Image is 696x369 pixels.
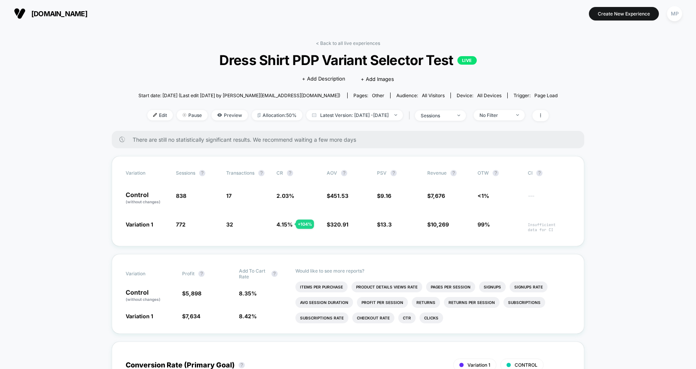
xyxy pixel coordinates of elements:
img: calendar [312,113,316,117]
span: [DOMAIN_NAME] [31,10,87,18]
span: AOV [327,170,337,176]
p: Would like to see more reports? [295,268,570,274]
li: Subscriptions [503,297,545,308]
li: Ctr [398,312,416,323]
button: [DOMAIN_NAME] [12,7,90,20]
span: Device: [450,93,507,98]
span: 5,898 [186,290,201,297]
span: Add To Cart Rate [239,268,268,280]
span: $ [182,290,201,297]
span: 838 [176,192,186,199]
span: all devices [477,93,502,98]
span: 32 [226,221,233,228]
li: Product Details Views Rate [351,281,422,292]
span: There are still no statistically significant results. We recommend waiting a few more days [133,136,569,143]
span: Variation 1 [467,362,490,368]
span: Pause [177,110,208,120]
span: Start date: [DATE] (Last edit [DATE] by [PERSON_NAME][EMAIL_ADDRESS][DOMAIN_NAME]) [138,93,340,98]
span: $ [327,221,348,228]
button: ? [239,362,245,368]
img: end [457,115,460,116]
span: --- [528,194,570,205]
button: ? [258,170,264,176]
p: LIVE [457,56,477,65]
span: 99% [478,221,490,228]
div: Trigger: [513,93,558,98]
button: Create New Experience [589,7,659,21]
span: Variation 1 [126,221,153,228]
div: MP [667,6,682,21]
span: | [407,110,415,121]
img: end [394,114,397,116]
span: Dress Shirt PDP Variant Selector Test [159,52,536,68]
span: (without changes) [126,199,160,204]
span: $ [377,192,391,199]
span: (without changes) [126,297,160,302]
span: 4.15 % [276,221,293,228]
span: + Add Images [361,76,394,82]
img: Visually logo [14,8,26,19]
button: ? [493,170,499,176]
span: Transactions [226,170,254,176]
span: 8.42 % [239,313,257,319]
span: Variation [126,268,168,280]
li: Checkout Rate [352,312,394,323]
span: Revenue [427,170,447,176]
span: PSV [377,170,387,176]
span: OTW [478,170,520,176]
span: 8.35 % [239,290,257,297]
li: Clicks [420,312,443,323]
span: CI [528,170,570,176]
button: ? [198,271,205,277]
div: Pages: [353,93,384,98]
li: Pages Per Session [426,281,475,292]
span: 772 [176,221,186,228]
span: CR [276,170,283,176]
span: $ [377,221,392,228]
span: 7,634 [186,313,200,319]
span: 17 [226,192,232,199]
button: ? [287,170,293,176]
span: Allocation: 50% [252,110,302,120]
button: ? [536,170,542,176]
span: 451.53 [330,192,348,199]
span: Variation [126,170,168,176]
img: end [516,114,519,116]
span: Profit [182,271,194,276]
img: edit [153,113,157,117]
button: MP [665,6,684,22]
button: ? [271,271,278,277]
p: Control [126,289,174,302]
span: 320.91 [330,221,348,228]
img: rebalance [258,113,261,117]
span: Variation 1 [126,313,153,319]
span: Preview [212,110,248,120]
img: end [183,113,186,117]
li: Avg Session Duration [295,297,353,308]
span: other [372,93,384,98]
span: $ [182,313,200,319]
span: $ [427,221,449,228]
span: 2.03 % [276,192,294,199]
span: $ [427,192,445,199]
span: Page Load [534,93,558,98]
span: All Visitors [422,93,445,98]
div: No Filter [479,112,510,118]
button: ? [450,170,457,176]
span: 7,676 [431,192,445,199]
span: CONTROL [515,362,537,368]
span: Insufficient data for CI [528,222,570,232]
button: ? [391,170,397,176]
div: Audience: [396,93,445,98]
span: Edit [147,110,173,120]
li: Subscriptions Rate [295,312,348,323]
span: 13.3 [380,221,392,228]
a: < Back to all live experiences [316,40,380,46]
button: ? [199,170,205,176]
div: sessions [421,113,452,118]
li: Returns Per Session [444,297,500,308]
span: + Add Description [302,75,345,83]
span: Sessions [176,170,195,176]
span: $ [327,192,348,199]
span: 10,269 [431,221,449,228]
